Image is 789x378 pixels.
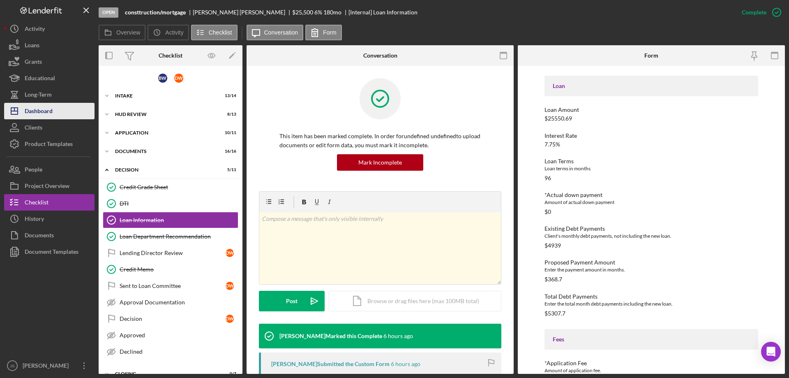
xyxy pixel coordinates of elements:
[10,364,14,368] text: JS
[120,217,238,223] div: Loan Information
[734,4,785,21] button: Complete
[25,53,42,72] div: Grants
[544,276,562,283] div: $368.7
[120,233,238,240] div: Loan Department Recommendation
[115,93,216,98] div: Intake
[4,136,95,152] button: Product Templates
[120,266,238,273] div: Credit Memo
[103,245,238,261] a: Lending Director ReviewDW
[191,25,238,40] button: Checklist
[4,37,95,53] button: Loans
[25,136,73,154] div: Product Templates
[221,93,236,98] div: 13 / 14
[544,259,758,266] div: Proposed Payment Amount
[25,178,69,196] div: Project Overview
[264,29,298,36] label: Conversation
[120,184,238,190] div: Credit Grade Sheet
[25,103,53,121] div: Dashboard
[99,7,118,18] div: Open
[544,115,572,122] div: $25550.69
[115,130,216,135] div: Application
[25,70,55,88] div: Educational
[4,161,95,178] button: People
[271,361,390,367] div: [PERSON_NAME] Submitted the Custom Form
[148,25,189,40] button: Activity
[348,9,418,16] div: [Internal] Loan Information
[4,21,95,37] button: Activity
[103,212,238,228] a: Loan Information
[4,357,95,374] button: JS[PERSON_NAME]
[544,192,758,198] div: *Actual down payment
[358,154,402,171] div: Mark Incomplete
[25,86,52,105] div: Long-Term
[226,315,234,323] div: D W
[544,360,758,366] div: *Application Fee
[103,294,238,311] a: Approval Documentation
[544,232,758,240] div: Client's monthly debt payments, not including the new loan.
[544,366,758,375] div: Amount of application fee.
[553,336,750,343] div: Fees
[120,299,238,306] div: Approval Documentation
[544,158,758,165] div: Loan Terms
[25,21,45,39] div: Activity
[125,9,186,16] b: consttruction/mortgage
[4,227,95,243] button: Documents
[25,119,42,138] div: Clients
[158,74,167,83] div: B W
[120,250,226,256] div: Lending Director Review
[4,194,95,211] button: Checklist
[120,315,226,322] div: Decision
[544,209,551,215] div: $0
[120,348,238,355] div: Declined
[305,25,342,40] button: Form
[4,103,95,119] button: Dashboard
[363,52,397,59] div: Conversation
[761,342,781,362] div: Open Intercom Messenger
[279,333,382,339] div: [PERSON_NAME] Marked this Complete
[221,112,236,117] div: 8 / 13
[544,198,758,206] div: Amount of actual down payment
[644,52,658,59] div: Form
[103,327,238,343] a: Approved
[553,83,750,89] div: Loan
[544,242,561,249] div: $4939
[99,25,145,40] button: Overview
[337,154,423,171] button: Mark Incomplete
[21,357,74,376] div: [PERSON_NAME]
[4,70,95,86] a: Educational
[4,178,95,194] a: Project Overview
[25,194,48,213] div: Checklist
[544,165,758,173] div: Loan terms in months
[103,278,238,294] a: Sent to Loan CommitteeDW
[4,86,95,103] button: Long-Term
[323,29,337,36] label: Form
[120,200,238,207] div: DTI
[4,119,95,136] button: Clients
[742,4,766,21] div: Complete
[314,9,322,16] div: 6 %
[25,211,44,229] div: History
[247,25,304,40] button: Conversation
[120,283,226,289] div: Sent to Loan Committee
[4,53,95,70] button: Grants
[25,161,42,180] div: People
[544,141,560,148] div: 7.75%
[292,9,313,16] span: $25,500
[103,195,238,212] a: DTI
[115,167,216,172] div: Decision
[544,300,758,308] div: Enter the total month debt payments including the new loan.
[544,225,758,232] div: Existing Debt Payments
[4,211,95,227] a: History
[25,37,39,56] div: Loans
[115,149,216,154] div: Documents
[221,371,236,376] div: 0 / 7
[4,243,95,260] button: Document Templates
